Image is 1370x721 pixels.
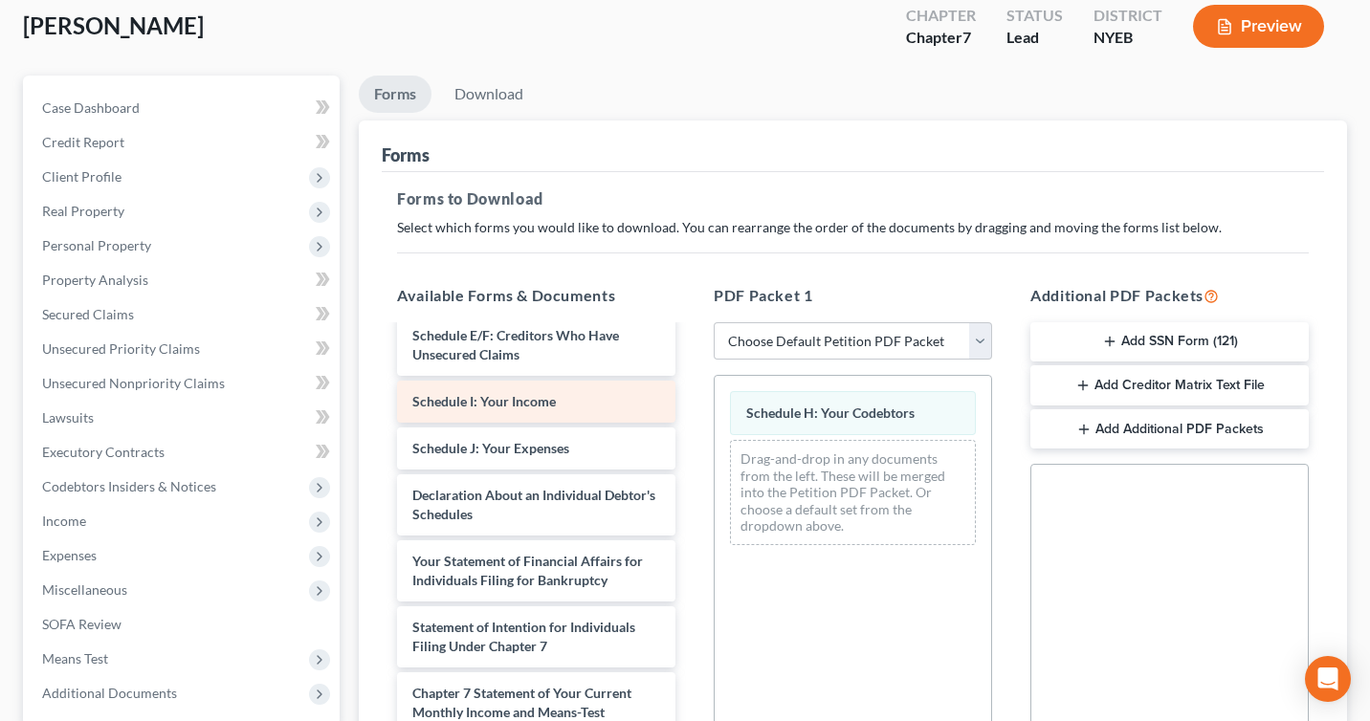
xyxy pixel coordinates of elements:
[42,237,151,253] span: Personal Property
[412,553,643,588] span: Your Statement of Financial Affairs for Individuals Filing for Bankruptcy
[42,375,225,391] span: Unsecured Nonpriority Claims
[439,76,539,113] a: Download
[1030,284,1309,307] h5: Additional PDF Packets
[412,440,569,456] span: Schedule J: Your Expenses
[1030,322,1309,362] button: Add SSN Form (121)
[23,11,204,39] span: [PERSON_NAME]
[42,203,124,219] span: Real Property
[1094,27,1162,49] div: NYEB
[42,168,122,185] span: Client Profile
[412,327,619,362] span: Schedule E/F: Creditors Who Have Unsecured Claims
[42,409,94,426] span: Lawsuits
[27,435,340,470] a: Executory Contracts
[42,272,148,288] span: Property Analysis
[42,444,165,460] span: Executory Contracts
[962,28,971,46] span: 7
[730,440,976,545] div: Drag-and-drop in any documents from the left. These will be merged into the Petition PDF Packet. ...
[42,513,86,529] span: Income
[27,263,340,297] a: Property Analysis
[42,134,124,150] span: Credit Report
[714,284,992,307] h5: PDF Packet 1
[412,487,655,522] span: Declaration About an Individual Debtor's Schedules
[42,616,122,632] span: SOFA Review
[1006,5,1063,27] div: Status
[42,340,200,357] span: Unsecured Priority Claims
[412,619,635,654] span: Statement of Intention for Individuals Filing Under Chapter 7
[397,284,675,307] h5: Available Forms & Documents
[412,393,556,409] span: Schedule I: Your Income
[1305,656,1351,702] div: Open Intercom Messenger
[906,27,976,49] div: Chapter
[397,218,1309,237] p: Select which forms you would like to download. You can rearrange the order of the documents by dr...
[1030,365,1309,405] button: Add Creditor Matrix Text File
[1030,409,1309,449] button: Add Additional PDF Packets
[397,187,1309,210] h5: Forms to Download
[42,581,127,598] span: Miscellaneous
[382,143,430,166] div: Forms
[906,5,976,27] div: Chapter
[42,99,140,116] span: Case Dashboard
[1094,5,1162,27] div: District
[1193,5,1324,48] button: Preview
[27,125,340,160] a: Credit Report
[359,76,431,113] a: Forms
[42,650,108,666] span: Means Test
[42,685,177,701] span: Additional Documents
[27,401,340,435] a: Lawsuits
[27,297,340,332] a: Secured Claims
[27,91,340,125] a: Case Dashboard
[42,306,134,322] span: Secured Claims
[746,404,915,421] span: Schedule H: Your Codebtors
[42,547,97,563] span: Expenses
[1006,27,1063,49] div: Lead
[27,366,340,401] a: Unsecured Nonpriority Claims
[27,607,340,642] a: SOFA Review
[42,478,216,494] span: Codebtors Insiders & Notices
[27,332,340,366] a: Unsecured Priority Claims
